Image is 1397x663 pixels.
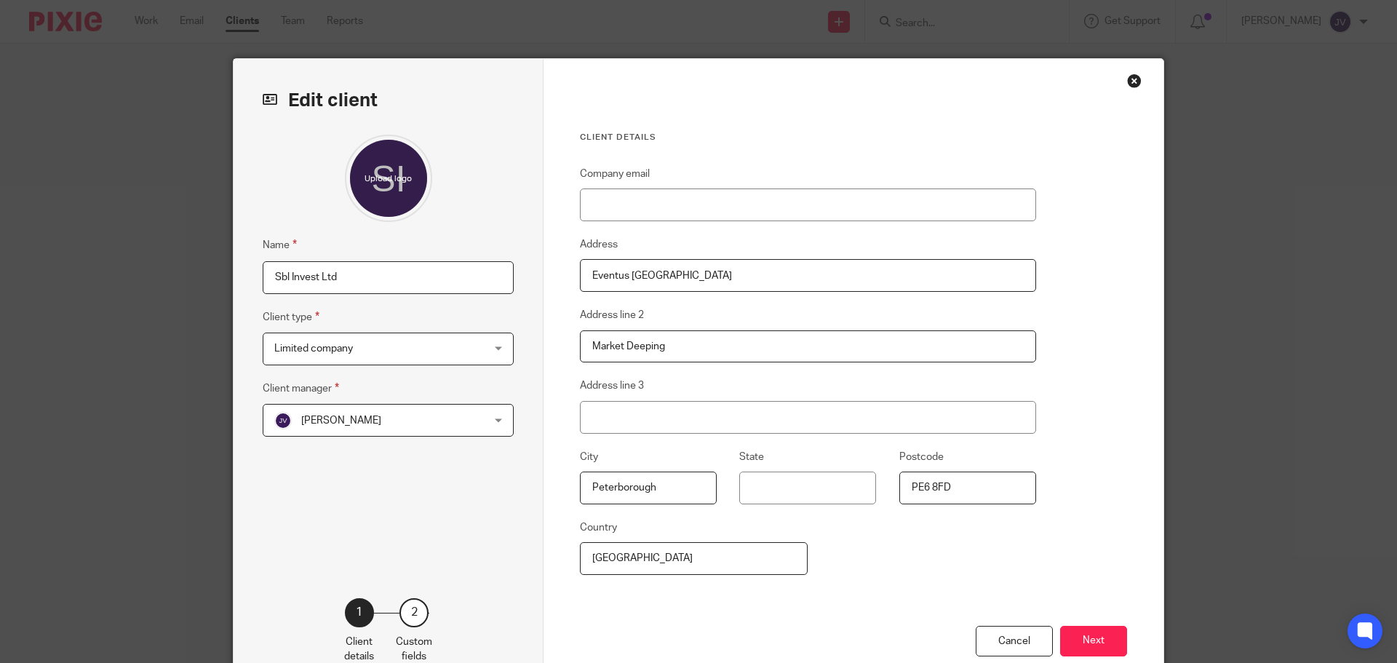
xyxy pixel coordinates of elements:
label: Postcode [899,450,944,464]
label: Name [263,237,297,253]
div: Close this dialog window [1127,74,1142,88]
label: Address line 2 [580,308,644,322]
label: Client type [263,309,319,325]
label: Country [580,520,617,535]
label: State [739,450,764,464]
div: 2 [399,598,429,627]
h2: Edit client [263,88,514,113]
span: [PERSON_NAME] [301,416,381,426]
img: svg%3E [274,412,292,429]
span: Limited company [274,344,353,354]
button: Next [1060,626,1127,657]
div: Cancel [976,626,1053,657]
label: City [580,450,598,464]
label: Company email [580,167,650,181]
label: Client manager [263,380,339,397]
label: Address line 3 [580,378,644,393]
h3: Client details [580,132,1036,143]
div: 1 [345,598,374,627]
label: Address [580,237,618,252]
